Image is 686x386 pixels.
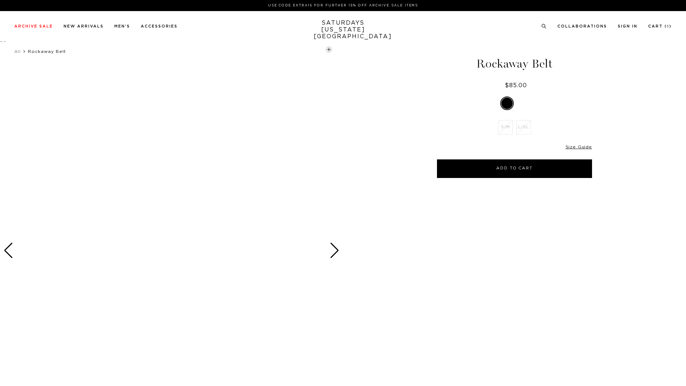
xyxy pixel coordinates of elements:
span: $85.00 [505,83,527,88]
small: 1 [667,25,669,28]
a: Accessories [141,24,178,28]
h1: Rockaway Belt [436,58,593,70]
a: Sign In [618,24,637,28]
a: SATURDAYS[US_STATE][GEOGRAPHIC_DATA] [314,20,373,40]
a: Cart (1) [648,24,672,28]
a: Archive Sale [14,24,53,28]
a: Size Guide [566,145,592,149]
a: New Arrivals [64,24,104,28]
span: Rockaway Belt [28,49,66,54]
a: All [14,49,21,54]
p: Use Code EXTRA15 for Further 15% Off Archive Sale Items [17,3,669,8]
a: Collaborations [557,24,607,28]
a: Men's [114,24,130,28]
button: Add to Cart [437,159,592,178]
